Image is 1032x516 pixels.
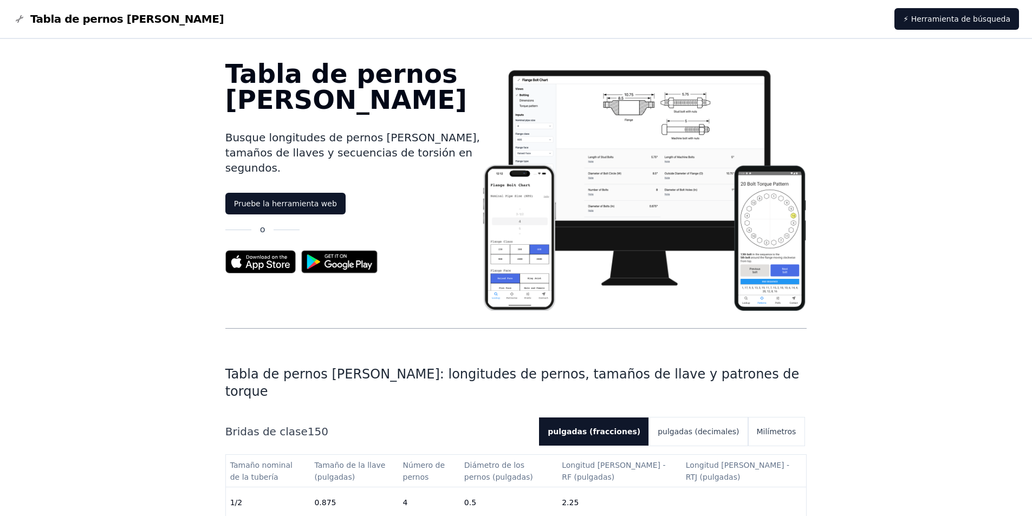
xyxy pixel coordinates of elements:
font: 1/2 [230,498,243,507]
font: Diámetro de los pernos (pulgadas) [464,461,533,481]
font: Tabla de pernos [PERSON_NAME] [30,12,224,25]
font: 4 [403,498,408,507]
font: 0.875 [314,498,336,507]
img: Captura de pantalla de la aplicación de gráfico de pernos de brida [482,61,807,311]
th: Longitud del perno - RTJ (pulgadas) [681,455,807,487]
button: pulgadas (fracciones) [539,417,649,446]
img: Consíguelo en Google Play [296,245,384,279]
font: 150 [308,425,328,438]
font: pulgadas (fracciones) [548,427,640,436]
a: Gráfico de logotipos de pernos de bridaTabla de pernos [PERSON_NAME] [13,11,224,27]
font: Longitud [PERSON_NAME] - RTJ (pulgadas) [686,461,792,481]
font: o [260,224,265,234]
font: Milímetros [757,427,796,436]
img: Gráfico de logotipos de pernos de brida [13,12,26,25]
th: Diámetro de los pernos (pulgadas) [460,455,557,487]
a: Pruebe la herramienta web [225,193,346,214]
th: Longitud del perno - RF (pulgadas) [557,455,681,487]
font: Busque longitudes de pernos [PERSON_NAME], tamaños de llaves y secuencias de torsión en segundos. [225,131,480,174]
font: 2.25 [562,498,579,507]
button: pulgadas (decimales) [649,417,748,446]
th: Tamaño nominal de la tubería [226,455,310,487]
a: ⚡ Herramienta de búsqueda [894,8,1019,30]
font: Número de pernos [403,461,447,481]
font: Tamaño de la llave (pulgadas) [314,461,388,481]
th: Número de pernos [399,455,460,487]
font: Bridas de clase [225,425,308,438]
font: Tabla de pernos [PERSON_NAME]: longitudes de pernos, tamaños de llave y patrones de torque [225,367,800,399]
font: ⚡ Herramienta de búsqueda [903,15,1010,23]
font: Pruebe la herramienta web [234,199,337,208]
font: Tabla de pernos [PERSON_NAME] [225,58,467,115]
th: Tamaño de la llave (pulgadas) [310,455,398,487]
font: Tamaño nominal de la tubería [230,461,295,481]
img: Insignia de la App Store para la aplicación Flange Bolt Chart [225,250,296,273]
font: pulgadas (decimales) [658,427,739,436]
button: Milímetros [748,417,805,446]
font: Longitud [PERSON_NAME] - RF (pulgadas) [562,461,668,481]
font: 0.5 [464,498,476,507]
